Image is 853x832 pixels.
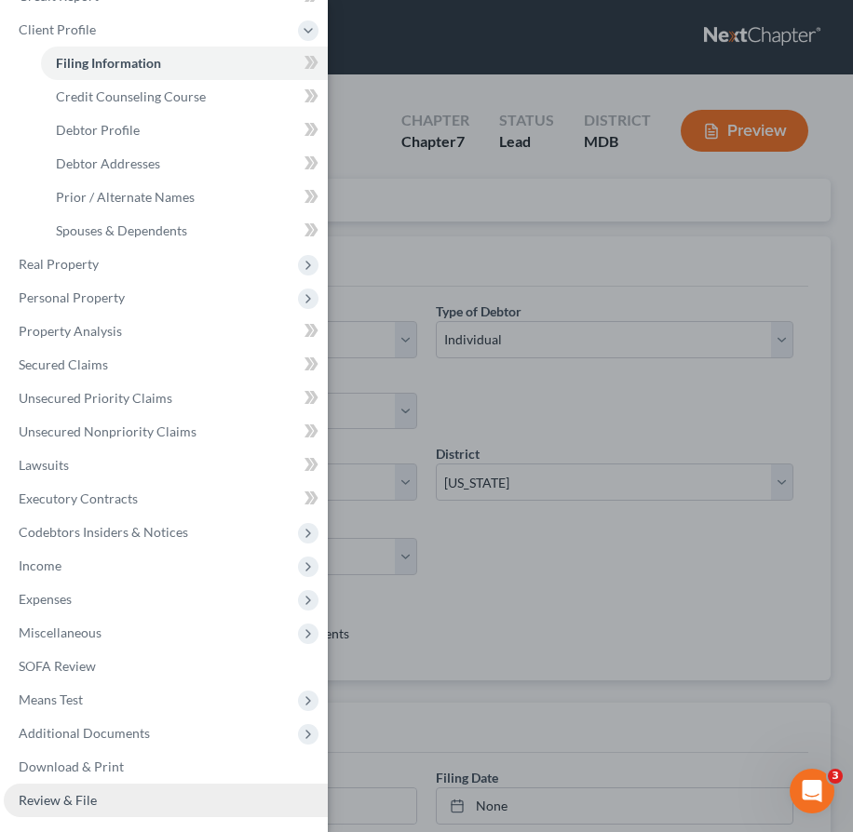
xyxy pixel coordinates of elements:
[19,725,150,741] span: Additional Documents
[4,482,328,516] a: Executory Contracts
[41,181,328,214] a: Prior / Alternate Names
[19,390,172,406] span: Unsecured Priority Claims
[19,658,96,674] span: SOFA Review
[56,222,187,238] span: Spouses & Dependents
[56,88,206,104] span: Credit Counseling Course
[4,449,328,482] a: Lawsuits
[41,114,328,147] a: Debtor Profile
[19,289,125,305] span: Personal Property
[19,457,69,473] span: Lawsuits
[19,792,97,808] span: Review & File
[19,256,99,272] span: Real Property
[56,55,161,71] span: Filing Information
[19,524,188,540] span: Codebtors Insiders & Notices
[19,21,96,37] span: Client Profile
[4,784,328,817] a: Review & File
[19,758,124,774] span: Download & Print
[19,356,108,372] span: Secured Claims
[19,323,122,339] span: Property Analysis
[19,557,61,573] span: Income
[19,423,196,439] span: Unsecured Nonpriority Claims
[56,122,140,138] span: Debtor Profile
[4,415,328,449] a: Unsecured Nonpriority Claims
[828,769,843,784] span: 3
[4,382,328,415] a: Unsecured Priority Claims
[4,650,328,683] a: SOFA Review
[19,490,138,506] span: Executory Contracts
[41,80,328,114] a: Credit Counseling Course
[41,147,328,181] a: Debtor Addresses
[4,348,328,382] a: Secured Claims
[19,591,72,607] span: Expenses
[56,155,160,171] span: Debtor Addresses
[41,214,328,248] a: Spouses & Dependents
[790,769,834,813] iframe: Intercom live chat
[19,691,83,707] span: Means Test
[4,315,328,348] a: Property Analysis
[19,624,102,640] span: Miscellaneous
[56,189,195,205] span: Prior / Alternate Names
[4,750,328,784] a: Download & Print
[41,47,328,80] a: Filing Information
